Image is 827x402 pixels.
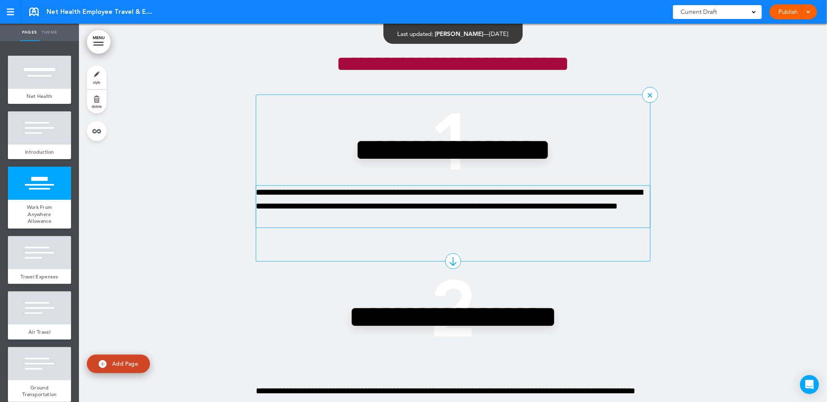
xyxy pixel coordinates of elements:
div: Open Intercom Messenger [800,375,819,394]
a: Air Travel [8,325,71,340]
a: Pages [20,24,39,41]
span: Air Travel [28,329,51,335]
a: Publish [776,4,801,19]
span: Add Page [112,360,138,367]
span: delete [92,104,102,109]
a: Net Health [8,89,71,104]
a: delete [87,90,107,113]
a: Add Page [87,355,150,373]
span: 2 [256,270,650,349]
span: Work From Anywhere Allowance [27,204,53,224]
span: 1 [256,103,650,182]
span: Introduction [25,148,54,155]
a: Ground Transportation [8,380,71,402]
span: Last updated: [398,30,433,38]
a: MENU [87,30,111,54]
span: Ground Transportation [22,384,56,398]
a: Theme [39,24,59,41]
span: Net Health [27,93,53,100]
div: — [398,31,508,37]
span: Travel Expenses [21,273,58,280]
a: Travel Expenses [8,269,71,284]
span: style [93,80,100,85]
img: add.svg [99,360,107,368]
a: Introduction [8,145,71,160]
span: [DATE] [489,30,508,38]
a: Work From Anywhere Allowance [8,200,71,229]
a: style [87,66,107,89]
span: [PERSON_NAME] [435,30,484,38]
span: Current Draft [681,6,717,17]
span: Net Health Employee Travel & Expense Policy [47,8,153,16]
